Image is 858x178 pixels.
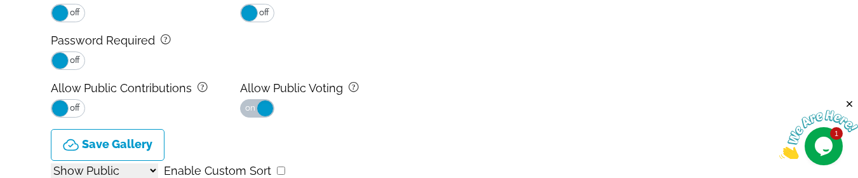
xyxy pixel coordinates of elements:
label: Password Required [51,31,240,51]
iframe: chat widget [779,99,858,159]
p: Save Gallery [82,138,152,151]
button: Save Gallery [51,129,164,161]
span: off [69,100,80,116]
span: off [69,52,80,69]
span: off [258,4,269,21]
tspan: ? [352,83,356,92]
label: Allow Public Voting [240,78,429,99]
span: on [245,100,257,116]
label: Allow Public Contributions [51,78,240,99]
span: off [69,4,80,21]
tspan: ? [201,83,204,92]
tspan: ? [164,35,168,44]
